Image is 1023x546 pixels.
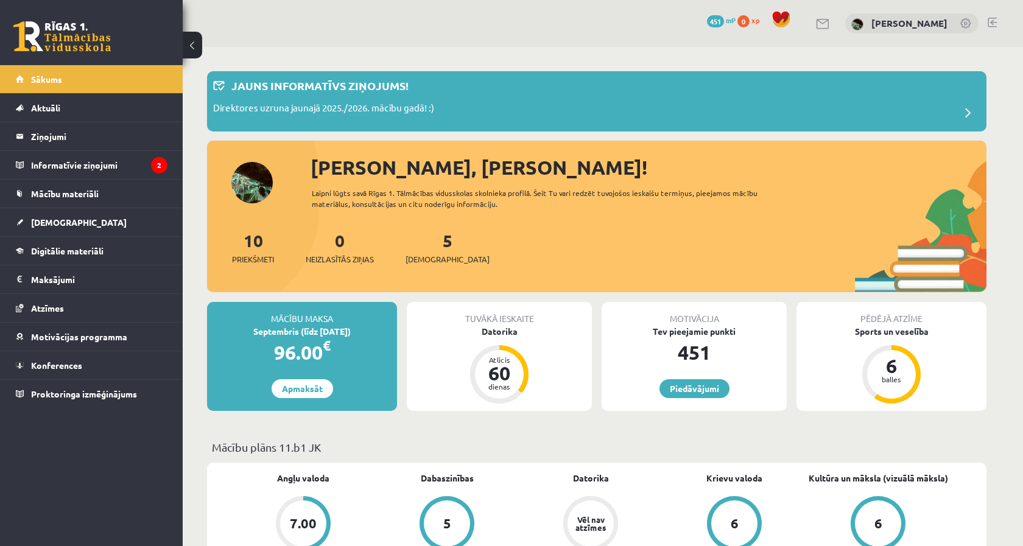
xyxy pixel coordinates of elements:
span: [DEMOGRAPHIC_DATA] [406,253,490,265]
div: Motivācija [602,302,787,325]
p: Direktores uzruna jaunajā 2025./2026. mācību gadā! :) [213,101,434,118]
p: Jauns informatīvs ziņojums! [231,77,409,94]
span: Neizlasītās ziņas [306,253,374,265]
legend: Ziņojumi [31,122,167,150]
span: Aktuāli [31,102,60,113]
a: Dabaszinības [421,472,474,485]
a: Datorika [573,472,609,485]
div: Datorika [407,325,592,338]
a: Maksājumi [16,265,167,293]
div: 6 [873,356,910,376]
a: 10Priekšmeti [232,229,274,265]
span: 0 [737,15,750,27]
span: Digitālie materiāli [31,245,104,256]
div: dienas [481,383,518,390]
legend: Maksājumi [31,265,167,293]
a: Proktoringa izmēģinājums [16,380,167,408]
div: Mācību maksa [207,302,397,325]
a: Informatīvie ziņojumi2 [16,151,167,179]
img: Marta Cekula [851,18,863,30]
div: [PERSON_NAME], [PERSON_NAME]! [311,153,986,182]
a: Atzīmes [16,294,167,322]
div: 6 [874,517,882,530]
div: balles [873,376,910,383]
a: Digitālie materiāli [16,237,167,265]
a: Kultūra un māksla (vizuālā māksla) [809,472,948,485]
a: Mācību materiāli [16,180,167,208]
div: Pēdējā atzīme [796,302,986,325]
div: 6 [731,517,739,530]
a: Krievu valoda [706,472,762,485]
a: Angļu valoda [277,472,329,485]
span: Proktoringa izmēģinājums [31,388,137,399]
i: 2 [151,157,167,173]
a: Sports un veselība 6 balles [796,325,986,405]
div: 7.00 [290,517,317,530]
span: Sākums [31,74,62,85]
span: [DEMOGRAPHIC_DATA] [31,217,127,228]
div: Sports un veselība [796,325,986,338]
div: Vēl nav atzīmes [574,516,608,531]
span: 451 [707,15,724,27]
a: [PERSON_NAME] [871,17,947,29]
a: 0Neizlasītās ziņas [306,229,374,265]
a: Piedāvājumi [659,379,729,398]
p: Mācību plāns 11.b1 JK [212,439,982,455]
span: Konferences [31,360,82,371]
a: 5[DEMOGRAPHIC_DATA] [406,229,490,265]
a: 0 xp [737,15,765,25]
span: € [323,337,331,354]
div: Tev pieejamie punkti [602,325,787,338]
span: Mācību materiāli [31,188,99,199]
div: Tuvākā ieskaite [407,302,592,325]
div: 60 [481,363,518,383]
div: 5 [443,517,451,530]
a: Sākums [16,65,167,93]
a: Datorika Atlicis 60 dienas [407,325,592,405]
a: Konferences [16,351,167,379]
a: Aktuāli [16,94,167,122]
span: Priekšmeti [232,253,274,265]
div: Septembris (līdz [DATE]) [207,325,397,338]
a: Rīgas 1. Tālmācības vidusskola [13,21,111,52]
span: Atzīmes [31,303,64,313]
span: xp [751,15,759,25]
a: Motivācijas programma [16,323,167,351]
div: Atlicis [481,356,518,363]
span: Motivācijas programma [31,331,127,342]
legend: Informatīvie ziņojumi [31,151,167,179]
span: mP [726,15,736,25]
a: Apmaksāt [272,379,333,398]
div: 451 [602,338,787,367]
a: [DEMOGRAPHIC_DATA] [16,208,167,236]
a: 451 mP [707,15,736,25]
a: Jauns informatīvs ziņojums! Direktores uzruna jaunajā 2025./2026. mācību gadā! :) [213,77,980,125]
div: Laipni lūgts savā Rīgas 1. Tālmācības vidusskolas skolnieka profilā. Šeit Tu vari redzēt tuvojošo... [312,187,779,209]
div: 96.00 [207,338,397,367]
a: Ziņojumi [16,122,167,150]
